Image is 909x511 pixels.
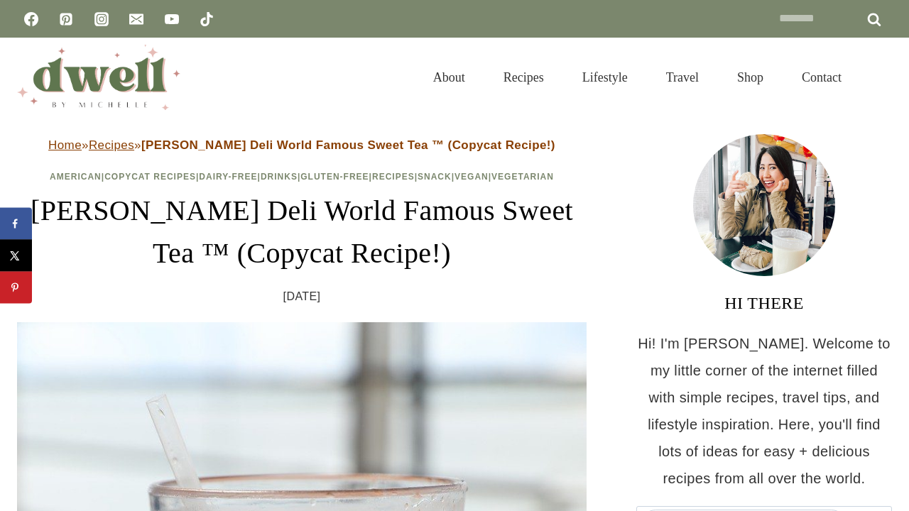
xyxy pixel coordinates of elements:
a: Home [48,138,82,152]
a: Snack [418,172,452,182]
a: Drinks [261,172,298,182]
a: Shop [718,53,783,102]
button: View Search Form [868,65,892,89]
a: Dairy-Free [199,172,257,182]
h3: HI THERE [636,290,892,316]
span: | | | | | | | | [50,172,554,182]
a: Vegan [454,172,489,182]
p: Hi! I'm [PERSON_NAME]. Welcome to my little corner of the internet filled with simple recipes, tr... [636,330,892,492]
a: Recipes [89,138,134,152]
a: TikTok [192,5,221,33]
a: Facebook [17,5,45,33]
a: Gluten-Free [300,172,369,182]
a: Recipes [372,172,415,182]
strong: [PERSON_NAME] Deli World Famous Sweet Tea ™ (Copycat Recipe!) [141,138,555,152]
a: About [414,53,484,102]
a: YouTube [158,5,186,33]
a: Instagram [87,5,116,33]
nav: Primary Navigation [414,53,861,102]
time: [DATE] [283,286,321,307]
span: » » [48,138,555,152]
a: Vegetarian [491,172,554,182]
a: Copycat Recipes [104,172,196,182]
img: DWELL by michelle [17,45,180,110]
a: Recipes [484,53,563,102]
a: American [50,172,102,182]
a: Lifestyle [563,53,647,102]
a: Email [122,5,151,33]
a: Travel [647,53,718,102]
h1: [PERSON_NAME] Deli World Famous Sweet Tea ™ (Copycat Recipe!) [17,189,587,275]
a: Pinterest [52,5,80,33]
a: Contact [783,53,861,102]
